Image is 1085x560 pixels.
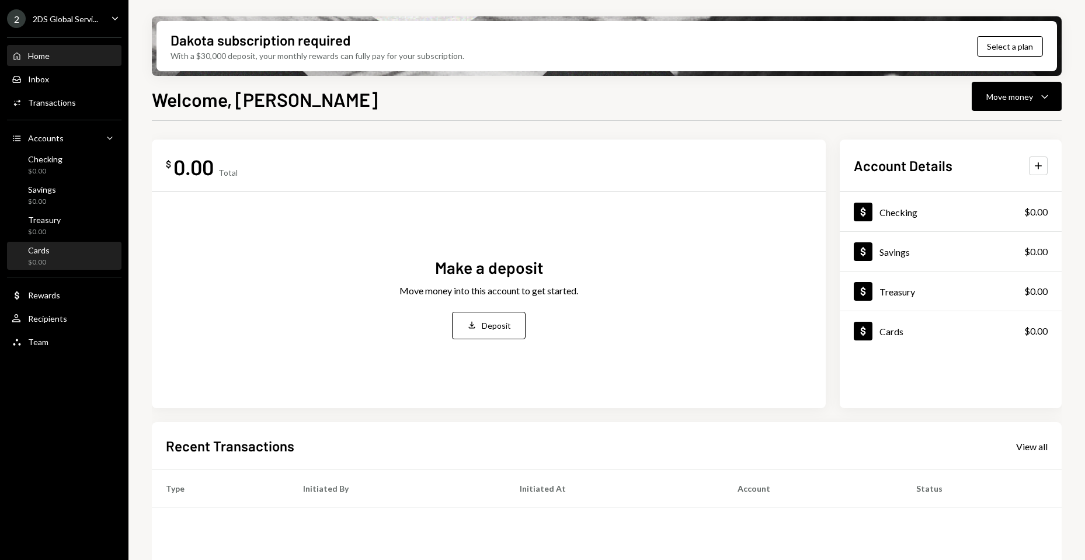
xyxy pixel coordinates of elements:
a: Checking$0.00 [840,192,1062,231]
a: Cards$0.00 [7,242,121,270]
div: 0.00 [173,154,214,180]
div: Make a deposit [435,256,543,279]
div: Checking [28,154,62,164]
div: Home [28,51,50,61]
div: Cards [28,245,50,255]
a: Cards$0.00 [840,311,1062,350]
div: $0.00 [28,258,50,267]
div: Treasury [879,286,915,297]
div: Treasury [28,215,61,225]
a: Home [7,45,121,66]
div: 2DS Global Servi... [33,14,98,24]
div: $0.00 [1024,205,1048,219]
div: 2 [7,9,26,28]
div: Rewards [28,290,60,300]
div: With a $30,000 deposit, your monthly rewards can fully pay for your subscription. [171,50,464,62]
div: Recipients [28,314,67,324]
div: View all [1016,441,1048,453]
h1: Welcome, [PERSON_NAME] [152,88,378,111]
a: Treasury$0.00 [7,211,121,239]
div: Deposit [482,319,511,332]
div: Total [218,168,238,178]
th: Type [152,470,289,507]
div: Dakota subscription required [171,30,350,50]
a: Savings$0.00 [840,232,1062,271]
div: $0.00 [28,227,61,237]
a: Rewards [7,284,121,305]
div: Move money into this account to get started. [399,284,578,298]
div: $ [166,158,171,170]
a: Inbox [7,68,121,89]
div: Move money [986,91,1033,103]
div: Savings [28,185,56,194]
h2: Account Details [854,156,952,175]
div: Savings [879,246,910,258]
th: Account [724,470,902,507]
div: Accounts [28,133,64,143]
a: Recipients [7,308,121,329]
button: Deposit [452,312,526,339]
div: Inbox [28,74,49,84]
div: $0.00 [1024,284,1048,298]
a: Transactions [7,92,121,113]
a: Treasury$0.00 [840,272,1062,311]
button: Select a plan [977,36,1043,57]
th: Status [902,470,1062,507]
div: Cards [879,326,903,337]
a: Checking$0.00 [7,151,121,179]
div: $0.00 [1024,245,1048,259]
a: Team [7,331,121,352]
div: Checking [879,207,917,218]
div: $0.00 [1024,324,1048,338]
div: Transactions [28,98,76,107]
a: Accounts [7,127,121,148]
div: $0.00 [28,166,62,176]
th: Initiated At [506,470,724,507]
div: $0.00 [28,197,56,207]
div: Team [28,337,48,347]
button: Move money [972,82,1062,111]
a: Savings$0.00 [7,181,121,209]
a: View all [1016,440,1048,453]
th: Initiated By [289,470,505,507]
h2: Recent Transactions [166,436,294,455]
